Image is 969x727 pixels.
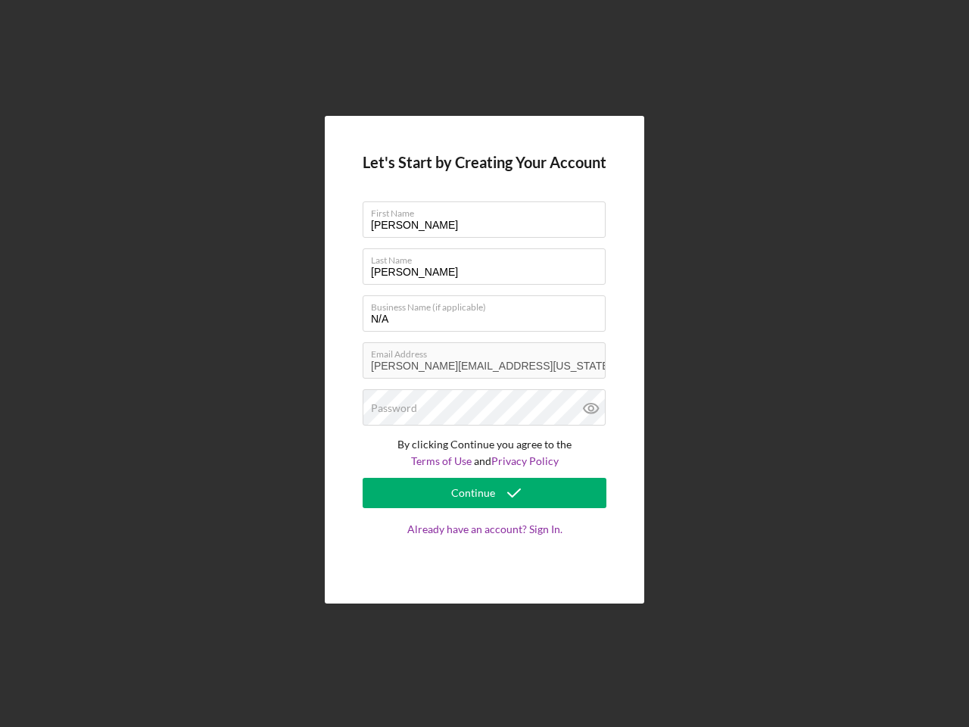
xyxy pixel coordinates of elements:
[363,523,606,566] a: Already have an account? Sign In.
[411,454,472,467] a: Terms of Use
[363,436,606,470] p: By clicking Continue you agree to the and
[371,343,606,360] label: Email Address
[363,478,606,508] button: Continue
[491,454,559,467] a: Privacy Policy
[371,249,606,266] label: Last Name
[371,202,606,219] label: First Name
[371,296,606,313] label: Business Name (if applicable)
[451,478,495,508] div: Continue
[363,154,606,171] h4: Let's Start by Creating Your Account
[371,402,417,414] label: Password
